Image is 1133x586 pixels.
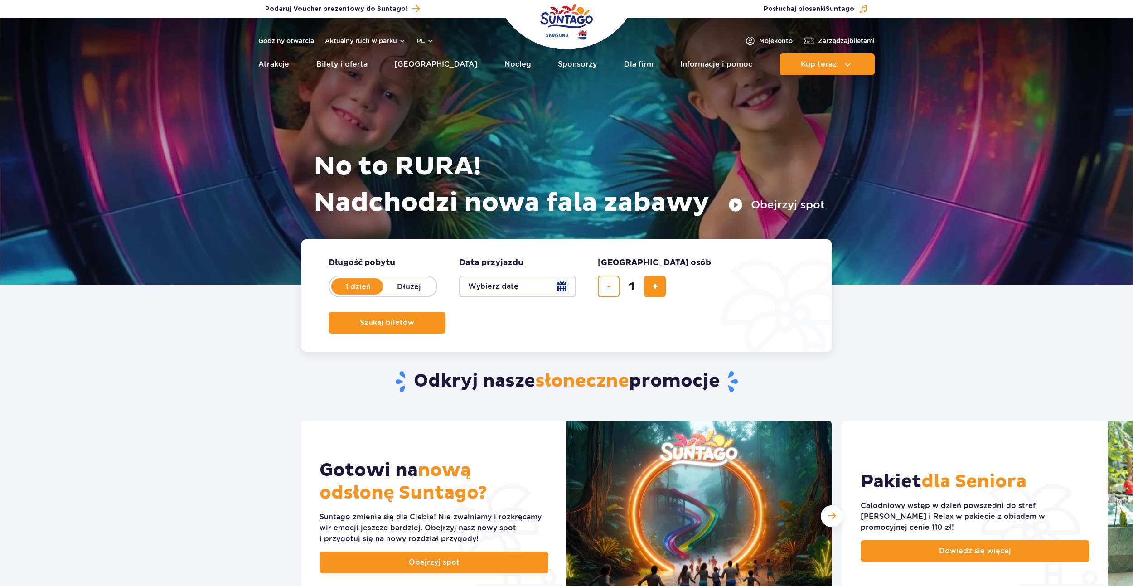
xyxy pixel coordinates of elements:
button: Kup teraz [780,53,875,75]
a: Godziny otwarcia [258,36,314,45]
span: Data przyjazdu [459,257,523,268]
span: Dowiedz się więcej [939,546,1011,557]
span: nową odsłonę Suntago? [320,459,487,504]
a: Zarządzajbiletami [804,35,875,46]
div: Całodniowy wstęp w dzień powszedni do stref [PERSON_NAME] i Relax w pakiecie z obiadem w promocyj... [861,500,1089,533]
label: Dłużej [383,277,435,296]
span: Zarządzaj biletami [818,36,875,45]
button: Posłuchaj piosenkiSuntago [764,5,868,14]
a: Nocleg [504,53,531,75]
button: dodaj bilet [644,276,666,297]
a: Dla firm [624,53,654,75]
label: 1 dzień [332,277,384,296]
a: Dowiedz się więcej [861,540,1089,562]
button: Obejrzyj spot [728,198,825,212]
span: słoneczne [535,370,629,392]
div: Suntago zmienia się dla Ciebie! Nie zwalniamy i rozkręcamy wir emocji jeszcze bardziej. Obejrzyj ... [320,512,548,544]
input: liczba biletów [621,276,643,297]
span: Szukaj biletów [360,319,414,327]
a: Informacje i pomoc [680,53,752,75]
span: Obejrzyj spot [409,557,460,568]
span: dla Seniora [921,470,1026,493]
h2: Gotowi na [320,459,548,504]
span: Podaruj Voucher prezentowy do Suntago! [265,5,407,14]
button: Szukaj biletów [329,312,445,334]
h1: No to RURA! Nadchodzi nowa fala zabawy [314,149,825,221]
a: Mojekonto [745,35,793,46]
button: usuń bilet [598,276,620,297]
button: Wybierz datę [459,276,576,297]
a: [GEOGRAPHIC_DATA] [394,53,477,75]
div: Następny slajd [821,505,842,527]
form: Planowanie wizyty w Park of Poland [301,239,832,352]
span: Moje konto [759,36,793,45]
a: Atrakcje [258,53,289,75]
span: [GEOGRAPHIC_DATA] osób [598,257,711,268]
button: Aktualny ruch w parku [325,37,406,44]
a: Podaruj Voucher prezentowy do Suntago! [265,3,420,15]
a: Bilety i oferta [316,53,368,75]
span: Kup teraz [801,60,837,68]
span: Suntago [826,6,854,12]
a: Obejrzyj spot [320,552,548,573]
button: pl [417,36,434,45]
span: Długość pobytu [329,257,395,268]
h2: Pakiet [861,470,1026,493]
h2: Odkryj nasze promocje [301,370,832,393]
a: Sponsorzy [558,53,597,75]
span: Posłuchaj piosenki [764,5,854,14]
